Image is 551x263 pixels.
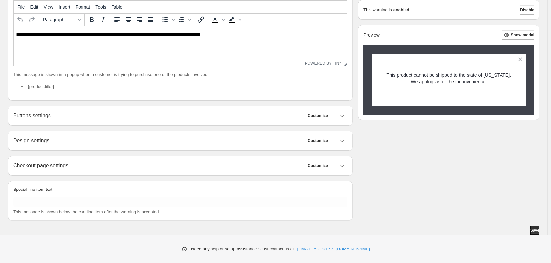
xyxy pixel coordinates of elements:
[13,72,347,78] p: This message is shown in a popup when a customer is trying to purchase one of the products involved:
[393,7,409,13] strong: enabled
[308,113,328,118] span: Customize
[26,14,37,25] button: Redo
[530,226,539,235] button: Save
[520,5,534,15] button: Disable
[13,112,51,119] h2: Buttons settings
[40,14,83,25] button: Formats
[134,14,145,25] button: Align right
[13,137,49,144] h2: Design settings
[17,4,25,10] span: File
[86,14,97,25] button: Bold
[195,14,207,25] button: Insert/edit link
[308,138,328,143] span: Customize
[97,14,109,25] button: Italic
[308,136,347,145] button: Customize
[13,209,160,214] span: This message is shown below the cart line item after the warning is accepted.
[95,4,106,10] span: Tools
[226,14,243,25] div: Background color
[363,32,380,38] h2: Preview
[159,14,176,25] div: Bullet list
[14,26,347,60] iframe: Rich Text Area
[76,4,90,10] span: Format
[308,161,347,170] button: Customize
[210,14,226,25] div: Text color
[44,4,53,10] span: View
[145,14,156,25] button: Justify
[297,246,370,252] a: [EMAIL_ADDRESS][DOMAIN_NAME]
[123,14,134,25] button: Align center
[30,4,38,10] span: Edit
[176,14,192,25] div: Numbered list
[530,228,539,233] span: Save
[502,30,534,40] button: Show modal
[341,60,347,66] div: Resize
[43,17,75,22] span: Paragraph
[363,7,392,13] p: This warning is
[26,83,347,90] li: {{product.title}}
[383,72,514,85] p: This product cannot be shipped to the state of [US_STATE]. We apologize for the inconvenience.
[308,163,328,168] span: Customize
[13,162,68,169] h2: Checkout page settings
[59,4,70,10] span: Insert
[308,111,347,120] button: Customize
[112,14,123,25] button: Align left
[15,14,26,25] button: Undo
[305,61,342,66] a: Powered by Tiny
[112,4,122,10] span: Table
[511,32,534,38] span: Show modal
[13,187,52,192] span: Special line item text
[520,7,534,13] span: Disable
